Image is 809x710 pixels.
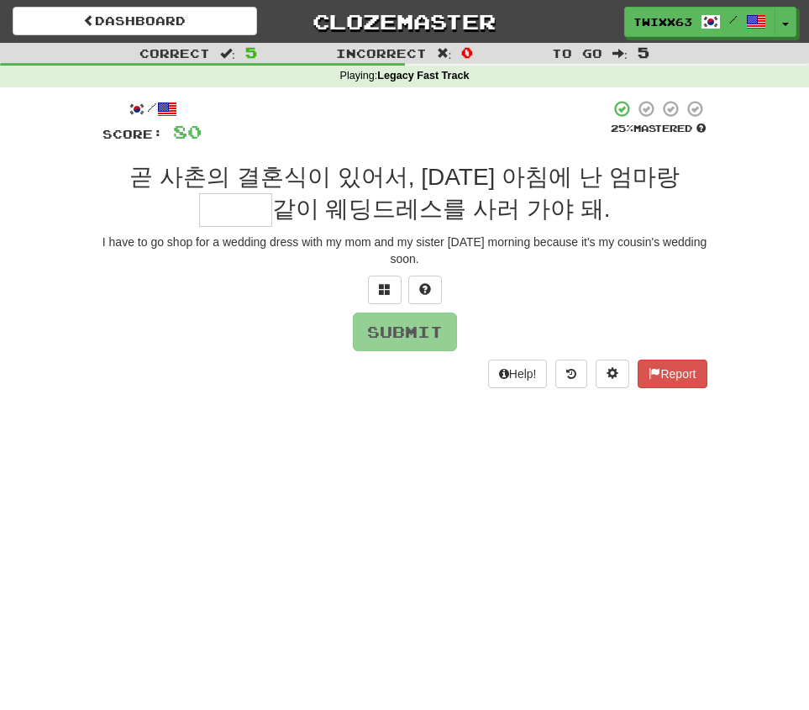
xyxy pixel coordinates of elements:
[377,70,469,82] strong: Legacy Fast Track
[353,313,457,351] button: Submit
[611,123,633,134] span: 25 %
[638,360,707,388] button: Report
[638,44,649,60] span: 5
[488,360,548,388] button: Help!
[245,44,257,60] span: 5
[437,47,452,59] span: :
[102,99,202,120] div: /
[368,276,402,304] button: Switch sentence to multiple choice alt+p
[139,46,210,60] span: Correct
[408,276,442,304] button: Single letter hint - you only get 1 per sentence and score half the points! alt+h
[336,46,427,60] span: Incorrect
[610,122,707,135] div: Mastered
[129,164,679,190] span: 곧 사촌의 결혼식이 있어서, [DATE] 아침에 난 엄마랑
[729,13,738,25] span: /
[220,47,235,59] span: :
[555,360,587,388] button: Round history (alt+y)
[461,44,473,60] span: 0
[633,14,692,29] span: twixx63
[272,196,611,222] span: 같이 웨딩드레스를 사러 가야 돼.
[612,47,628,59] span: :
[13,7,257,35] a: Dashboard
[552,46,602,60] span: To go
[102,234,707,267] div: I have to go shop for a wedding dress with my mom and my sister [DATE] morning because it's my co...
[624,7,775,37] a: twixx63 /
[102,127,163,141] span: Score:
[282,7,527,36] a: Clozemaster
[173,121,202,142] span: 80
